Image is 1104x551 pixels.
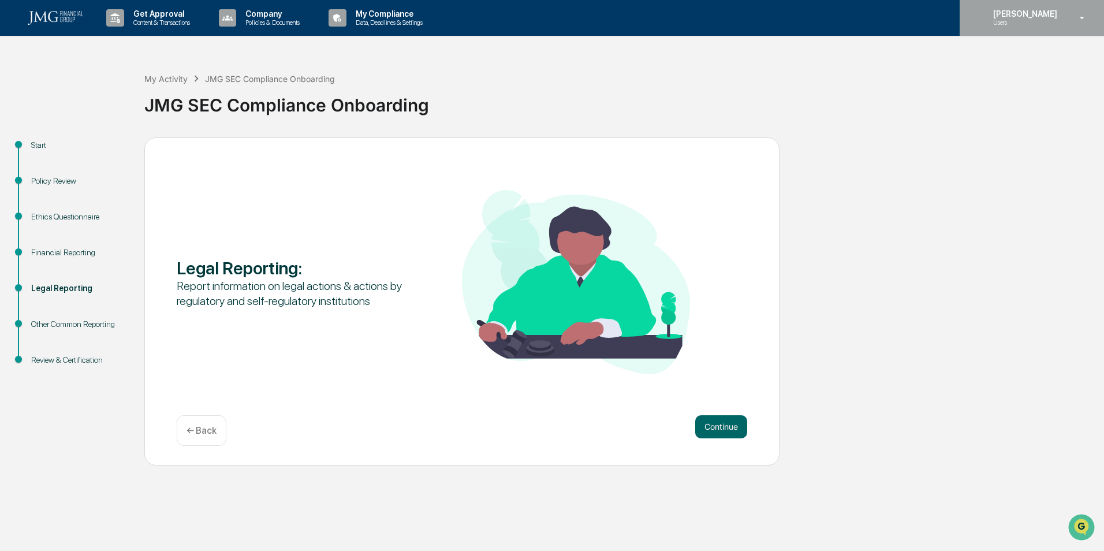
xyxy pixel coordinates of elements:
p: How can we help? [12,24,210,43]
p: My Compliance [346,9,428,18]
div: Start [31,139,126,151]
a: 🖐️Preclearance [7,141,79,162]
button: Continue [695,415,747,438]
span: Preclearance [23,146,74,157]
div: Policy Review [31,175,126,187]
div: Legal Reporting [31,282,126,295]
p: Users [984,18,1063,27]
div: Legal Reporting : [177,258,405,278]
div: 🖐️ [12,147,21,156]
span: Attestations [95,146,143,157]
p: Policies & Documents [236,18,305,27]
a: Powered byPylon [81,195,140,204]
div: 🔎 [12,169,21,178]
span: Data Lookup [23,167,73,179]
img: 1746055101610-c473b297-6a78-478c-a979-82029cc54cd1 [12,88,32,109]
p: Content & Transactions [124,18,196,27]
p: [PERSON_NAME] [984,9,1063,18]
div: Report information on legal actions & actions by regulatory and self-regulatory institutions [177,278,405,308]
div: JMG SEC Compliance Onboarding [205,74,335,84]
a: 🔎Data Lookup [7,163,77,184]
p: Data, Deadlines & Settings [346,18,428,27]
div: JMG SEC Compliance Onboarding [144,85,1098,116]
img: logo [28,11,83,25]
p: Get Approval [124,9,196,18]
a: 🗄️Attestations [79,141,148,162]
button: Start new chat [196,92,210,106]
div: We're available if you need us! [39,100,146,109]
iframe: Open customer support [1067,513,1098,544]
img: Legal Reporting [462,190,690,374]
div: Ethics Questionnaire [31,211,126,223]
div: Review & Certification [31,354,126,366]
div: Financial Reporting [31,247,126,259]
p: ← Back [187,425,217,436]
div: 🗄️ [84,147,93,156]
p: Company [236,9,305,18]
div: Other Common Reporting [31,318,126,330]
div: My Activity [144,74,188,84]
div: Start new chat [39,88,189,100]
span: Pylon [115,196,140,204]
